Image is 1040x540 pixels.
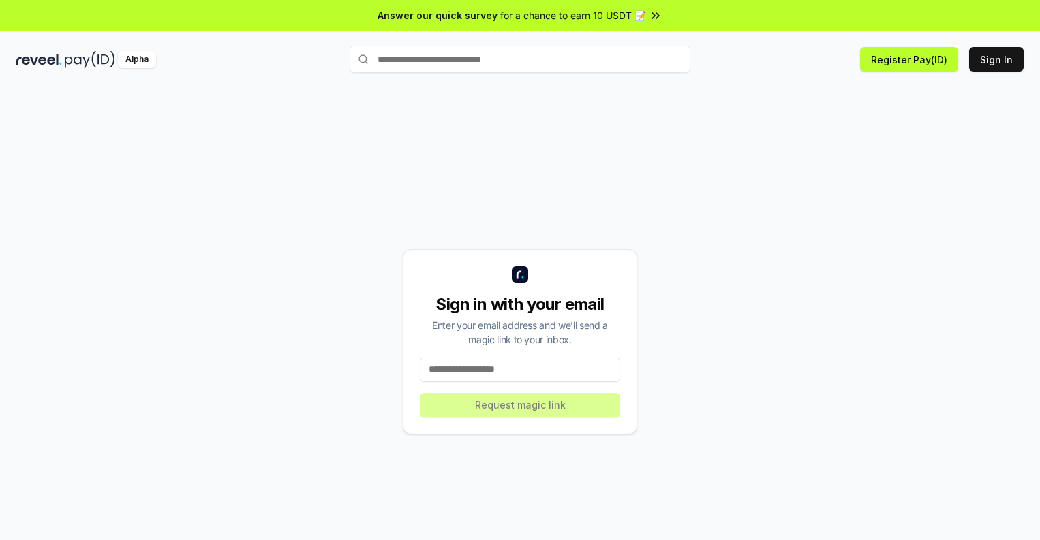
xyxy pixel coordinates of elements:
img: reveel_dark [16,51,62,68]
button: Sign In [969,47,1024,72]
span: Answer our quick survey [378,8,498,22]
span: for a chance to earn 10 USDT 📝 [500,8,646,22]
img: logo_small [512,266,528,283]
button: Register Pay(ID) [860,47,958,72]
div: Enter your email address and we’ll send a magic link to your inbox. [420,318,620,347]
div: Sign in with your email [420,293,620,315]
div: Alpha [118,51,156,68]
img: pay_id [65,51,115,68]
